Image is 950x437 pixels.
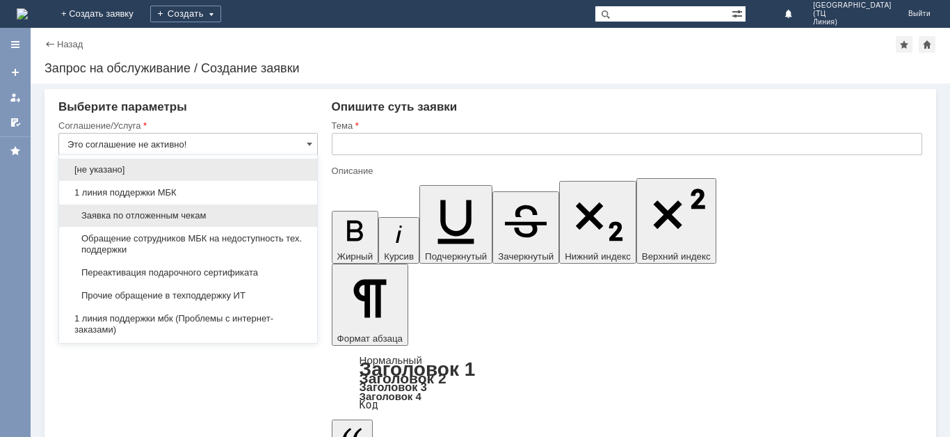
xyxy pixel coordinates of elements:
a: Заголовок 3 [360,381,427,393]
a: Создать заявку [4,61,26,84]
span: 1 линия поддержки мбк (Проблемы с интернет-заказами) [67,313,309,335]
a: Нормальный [360,354,422,366]
button: Курсив [378,217,419,264]
a: Назад [57,39,83,49]
span: Формат абзаца [337,333,403,344]
div: Тема [332,121,919,130]
span: Линия) [813,18,892,26]
a: Заголовок 1 [360,358,476,380]
a: Заголовок 4 [360,390,421,402]
a: Заголовок 2 [360,370,446,386]
button: Зачеркнутый [492,191,559,264]
div: Формат абзаца [332,356,922,410]
button: Верхний индекс [636,178,716,264]
span: Подчеркнутый [425,251,487,262]
button: Жирный [332,211,379,264]
span: Заявка по отложенным чекам [67,210,309,221]
button: Нижний индекс [559,181,636,264]
a: Мои заявки [4,86,26,109]
span: Прочие обращение в техподдержку ИТ [67,290,309,301]
a: Мои согласования [4,111,26,134]
div: Описание [332,166,919,175]
a: Код [360,399,378,411]
button: Формат абзаца [332,264,408,346]
span: (ТЦ [813,10,892,18]
div: Запрос на обслуживание / Создание заявки [45,61,936,75]
span: Переактивация подарочного сертификата [67,267,309,278]
a: Перейти на домашнюю страницу [17,8,28,19]
span: Курсив [384,251,414,262]
div: Добавить в избранное [896,36,912,53]
span: Нижний индекс [565,251,631,262]
span: Выберите параметры [58,100,187,113]
span: Верхний индекс [642,251,711,262]
span: Расширенный поиск [732,6,746,19]
div: Соглашение/Услуга [58,121,315,130]
button: Подчеркнутый [419,185,492,264]
span: Жирный [337,251,373,262]
span: 1 линия поддержки МБК [67,187,309,198]
div: Создать [150,6,221,22]
img: logo [17,8,28,19]
span: Опишите суть заявки [332,100,458,113]
span: Зачеркнутый [498,251,554,262]
span: [GEOGRAPHIC_DATA] [813,1,892,10]
span: Обращение сотрудников МБК на недоступность тех. поддержки [67,233,309,255]
span: [не указано] [67,164,309,175]
div: Сделать домашней страницей [919,36,935,53]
